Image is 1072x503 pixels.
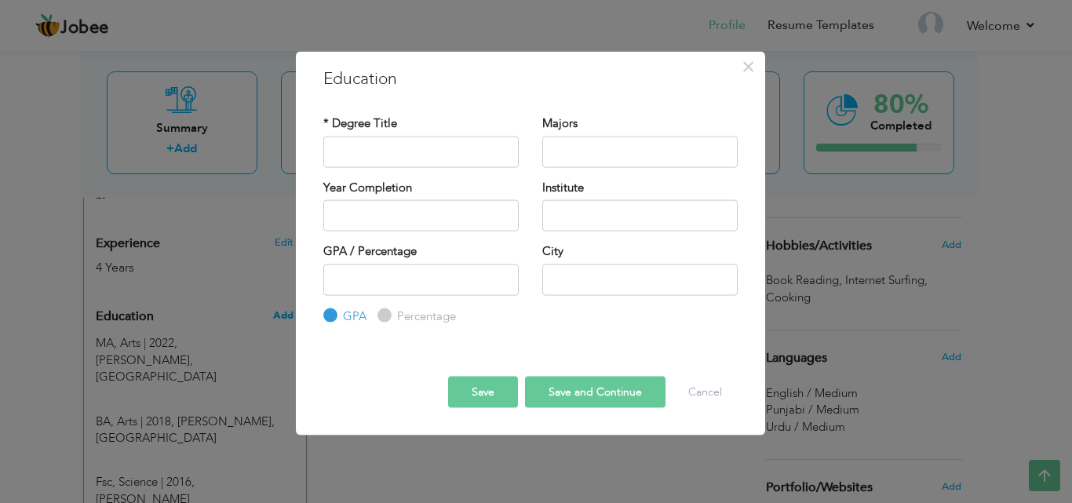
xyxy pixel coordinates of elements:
h3: Education [323,67,738,90]
label: Majors [542,115,578,132]
label: City [542,243,563,260]
label: * Degree Title [323,115,397,132]
label: Year Completion [323,179,412,195]
button: Save [448,377,518,408]
span: × [742,52,755,80]
label: Percentage [393,308,456,324]
label: GPA [339,308,366,324]
button: Save and Continue [525,377,665,408]
label: GPA / Percentage [323,243,417,260]
button: Close [736,53,761,78]
button: Cancel [673,377,738,408]
label: Institute [542,179,584,195]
